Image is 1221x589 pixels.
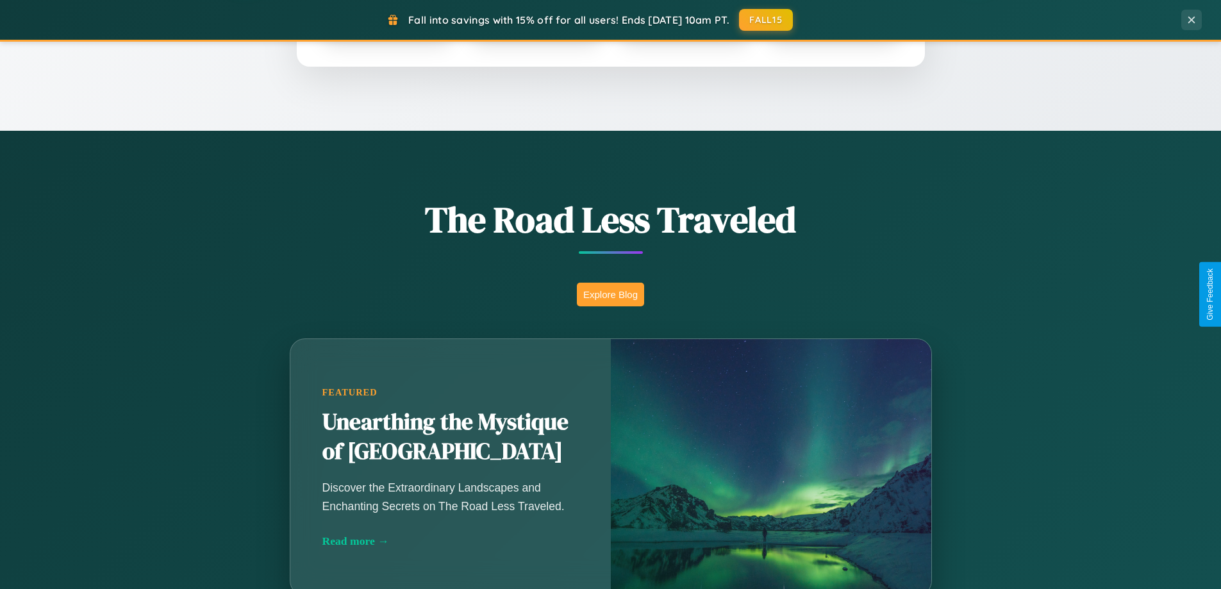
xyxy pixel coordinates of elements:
button: FALL15 [739,9,793,31]
h1: The Road Less Traveled [226,195,995,244]
h2: Unearthing the Mystique of [GEOGRAPHIC_DATA] [322,408,579,467]
button: Explore Blog [577,283,644,306]
p: Discover the Extraordinary Landscapes and Enchanting Secrets on The Road Less Traveled. [322,479,579,515]
span: Fall into savings with 15% off for all users! Ends [DATE] 10am PT. [408,13,729,26]
div: Give Feedback [1206,269,1215,320]
div: Read more → [322,535,579,548]
div: Featured [322,387,579,398]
